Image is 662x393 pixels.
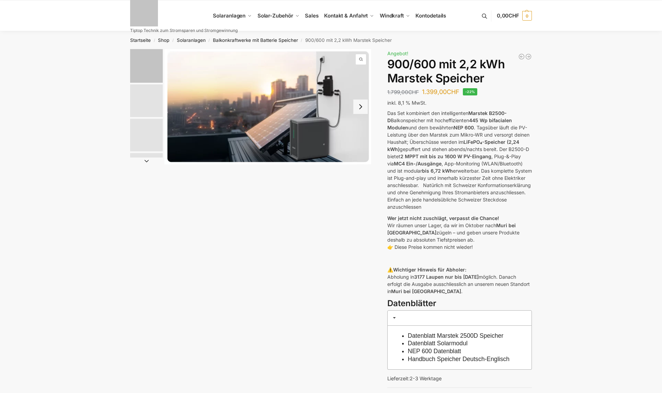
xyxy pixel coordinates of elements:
span: / [151,38,158,43]
button: Next slide [130,158,163,164]
a: Windkraft [377,0,413,31]
a: Startseite [130,37,151,43]
li: 3 / 8 [128,118,163,152]
span: CHF [408,89,419,95]
p: Das Set kombiniert den intelligenten Balkonspeicher mit hocheffizienten und dem bewährten . Tagsü... [387,109,532,210]
span: / [206,38,213,43]
button: Next slide [353,100,368,114]
span: Kontodetails [415,12,446,19]
a: Balkonkraftwerke mit Batterie Speicher [213,37,298,43]
a: Datenblatt Solarmodul [408,340,468,347]
img: Balkonkraftwerk mit Marstek Speicher [164,49,371,164]
a: NEP 600 Datenblatt [408,348,461,355]
bdi: 1.399,00 [422,88,459,95]
a: Datenblatt Marstek 2500D Speicher [408,332,504,339]
a: Sales [302,0,321,31]
h1: 900/600 mit 2,2 kWh Marstek Speicher [387,57,532,85]
span: Sales [305,12,319,19]
strong: MC4 Ein-/Ausgänge [394,161,442,166]
span: 0,00 [497,12,519,19]
span: / [298,38,305,43]
a: Solar-Zubehör [255,0,302,31]
span: CHF [509,12,519,19]
p: Wir räumen unser Lager, da wir im Oktober nach zügeln – und geben unsere Produkte deshalb zu abso... [387,215,532,251]
nav: Breadcrumb [118,31,544,49]
span: Kontakt & Anfahrt [324,12,368,19]
bdi: 1.799,00 [387,89,419,95]
a: Handbuch Speicher Deutsch-Englisch [408,356,510,362]
img: Balkonkraftwerk mit Marstek Speicher [130,49,163,83]
strong: 3177 Laupen nur bis [DATE] [414,274,479,280]
a: Balkonkraftwerk 1780 Watt mit 4 KWh Zendure Batteriespeicher Notstrom fähig [518,53,525,60]
img: Anschlusskabel-3meter_schweizer-stecker [130,119,163,151]
li: 1 / 8 [164,49,371,164]
span: Lieferzeit: [387,375,442,381]
li: 4 / 8 [128,152,163,186]
li: 2 / 8 [128,83,163,118]
span: Windkraft [380,12,404,19]
p: ⚠️ Abholung in möglich. Danach erfolgt die Ausgabe ausschliesslich an unserem neuen Standort in . [387,266,532,295]
li: 1 / 8 [128,49,163,83]
span: 2-3 Werktage [410,375,442,381]
a: 0,00CHF 0 [497,5,532,26]
span: -22% [463,88,478,95]
p: Tiptop Technik zum Stromsparen und Stromgewinnung [130,28,238,33]
span: CHF [447,88,459,95]
strong: Wer jetzt nicht zuschlägt, verpasst die Chance! [387,215,499,221]
strong: NEP 600 [454,125,474,130]
span: Solar-Zubehör [258,12,293,19]
span: 0 [522,11,532,21]
a: Solaranlagen [177,37,206,43]
img: ChatGPT Image 29. März 2025, 12_41_06 [130,153,163,186]
a: Steckerkraftwerk mit 8 KW Speicher und 8 Solarmodulen mit 3560 Watt mit Shelly Em 3 Pro [525,53,532,60]
a: Kontakt & Anfahrt [321,0,377,31]
strong: 2 MPPT mit bis zu 1600 W PV-Eingang [400,153,491,159]
strong: bis 6,72 kWh [422,168,453,174]
a: Kontodetails [413,0,449,31]
img: Marstek Balkonkraftwerk [130,84,163,117]
a: Shop [158,37,169,43]
strong: Wichtiger Hinweis für Abholer: [393,267,466,273]
a: Balkonkraftwerk mit Marstek Speicher5 1 [164,49,371,164]
span: / [169,38,176,43]
span: Angebot! [387,50,408,56]
strong: Muri bei [GEOGRAPHIC_DATA] [391,288,461,294]
span: inkl. 8,1 % MwSt. [387,100,426,106]
h3: Datenblätter [387,298,532,310]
